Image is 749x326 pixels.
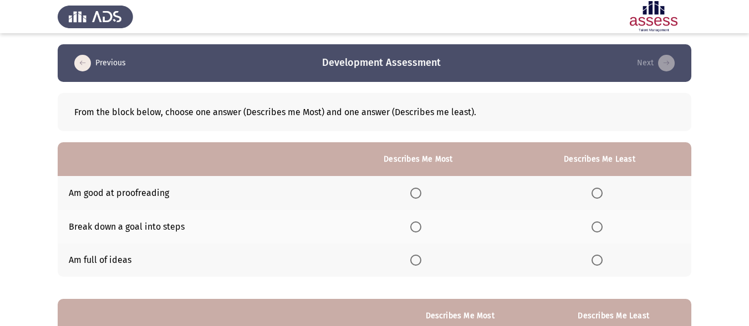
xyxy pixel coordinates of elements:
[329,142,508,176] th: Describes Me Most
[508,142,691,176] th: Describes Me Least
[58,210,329,244] td: Break down a goal into steps
[410,187,426,198] mat-radio-group: Select an option
[410,255,426,265] mat-radio-group: Select an option
[616,1,691,32] img: Assessment logo of Development Assessment R1 (EN/AR)
[592,187,607,198] mat-radio-group: Select an option
[322,56,441,70] h3: Development Assessment
[58,1,133,32] img: Assess Talent Management logo
[58,176,329,210] td: Am good at proofreading
[410,221,426,231] mat-radio-group: Select an option
[74,107,675,117] div: From the block below, choose one answer (Describes me Most) and one answer (Describes me least).
[58,244,329,277] td: Am full of ideas
[71,54,129,72] button: load previous page
[592,221,607,231] mat-radio-group: Select an option
[634,54,678,72] button: check the missing
[592,255,607,265] mat-radio-group: Select an option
